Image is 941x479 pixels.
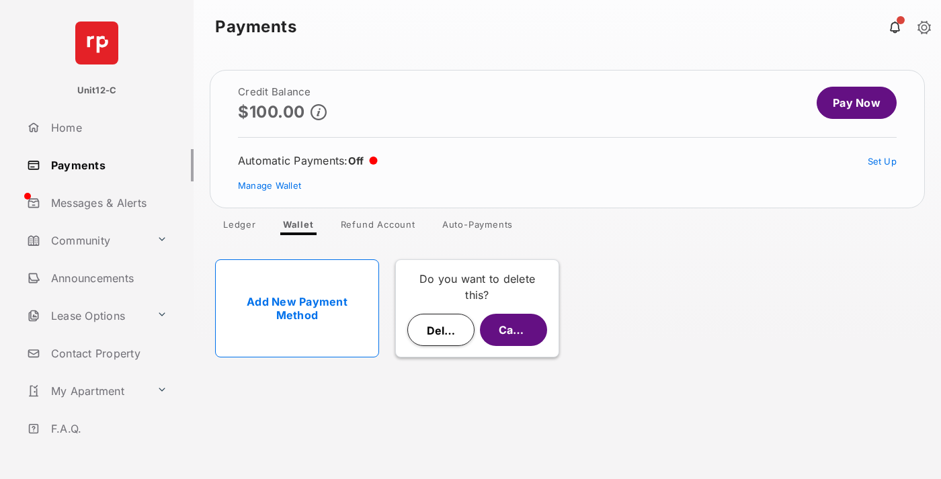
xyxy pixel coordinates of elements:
[22,412,194,445] a: F.A.Q.
[499,323,535,337] span: Cancel
[407,271,548,303] p: Do you want to delete this?
[238,103,305,121] p: $100.00
[22,112,194,144] a: Home
[22,149,194,181] a: Payments
[348,155,364,167] span: Off
[427,324,462,337] span: Delete
[75,21,118,64] img: svg+xml;base64,PHN2ZyB4bWxucz0iaHR0cDovL3d3dy53My5vcmcvMjAwMC9zdmciIHdpZHRoPSI2NCIgaGVpZ2h0PSI2NC...
[212,219,267,235] a: Ledger
[215,259,379,357] a: Add New Payment Method
[238,154,378,167] div: Automatic Payments :
[868,156,897,167] a: Set Up
[330,219,426,235] a: Refund Account
[272,219,325,235] a: Wallet
[22,187,194,219] a: Messages & Alerts
[432,219,524,235] a: Auto-Payments
[480,314,547,346] button: Cancel
[77,84,117,97] p: Unit12-C
[238,87,327,97] h2: Credit Balance
[22,337,194,369] a: Contact Property
[238,180,301,191] a: Manage Wallet
[215,19,296,35] strong: Payments
[407,314,475,346] button: Delete
[22,375,151,407] a: My Apartment
[22,300,151,332] a: Lease Options
[22,224,151,257] a: Community
[22,262,194,294] a: Announcements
